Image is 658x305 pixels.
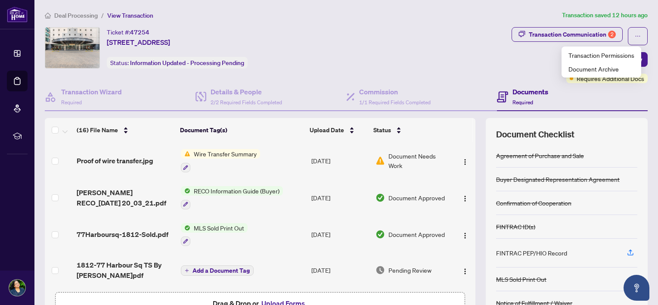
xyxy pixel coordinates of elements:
span: Transaction Permissions [568,50,634,60]
img: Logo [462,232,469,239]
button: Logo [458,154,472,168]
button: Transaction Communication2 [512,27,623,42]
span: Wire Transfer Summary [190,149,260,159]
img: Status Icon [181,223,190,233]
span: Document Archive [568,64,634,74]
span: 77Harboursq-1812-Sold.pdf [77,229,168,240]
img: Logo [462,195,469,202]
div: Buyer Designated Representation Agreement [496,174,620,184]
button: Status IconRECO Information Guide (Buyer) [181,186,283,209]
span: Document Approved [388,193,445,202]
img: IMG-C12113754_1.jpg [45,28,99,68]
button: Status IconMLS Sold Print Out [181,223,248,246]
span: Add a Document Tag [192,268,250,274]
div: Transaction Communication [529,28,616,41]
span: Required [512,99,533,106]
div: 2 [608,31,616,38]
th: Upload Date [306,118,370,142]
img: Logo [462,159,469,165]
img: Logo [462,268,469,275]
div: Agreement of Purchase and Sale [496,151,584,160]
article: Transaction saved 12 hours ago [562,10,648,20]
h4: Transaction Wizard [61,87,122,97]
div: MLS Sold Print Out [496,274,546,284]
button: Open asap [624,275,649,301]
h4: Documents [512,87,548,97]
span: Document Checklist [496,128,574,140]
span: Required [61,99,82,106]
span: plus [185,268,189,273]
div: FINTRAC ID(s) [496,222,535,231]
span: Proof of wire transfer.jpg [77,156,153,166]
h4: Details & People [211,87,282,97]
span: RECO Information Guide (Buyer) [190,186,283,196]
span: Deal Processing [54,12,98,19]
th: Document Tag(s) [177,118,306,142]
img: logo [7,6,28,22]
span: ellipsis [635,33,641,39]
td: [DATE] [308,179,372,216]
span: MLS Sold Print Out [190,223,248,233]
span: Document Needs Work [388,151,449,170]
div: Status: [107,57,248,68]
span: Document Approved [388,230,445,239]
td: [DATE] [308,216,372,253]
button: Add a Document Tag [181,265,254,276]
span: Upload Date [310,125,344,135]
th: (16) File Name [73,118,177,142]
img: Document Status [376,193,385,202]
span: [PERSON_NAME] RECO_[DATE] 20_03_21.pdf [77,187,174,208]
img: Document Status [376,156,385,165]
img: Profile Icon [9,280,25,296]
img: Status Icon [181,149,190,159]
td: [DATE] [308,253,372,287]
th: Status [370,118,450,142]
img: Status Icon [181,186,190,196]
div: Confirmation of Cooperation [496,198,571,208]
span: (16) File Name [77,125,118,135]
h4: Commission [359,87,431,97]
span: Requires Additional Docs [577,74,644,83]
button: Logo [458,227,472,241]
span: 2/2 Required Fields Completed [211,99,282,106]
span: 47254 [130,28,149,36]
span: Pending Review [388,265,431,275]
span: View Transaction [107,12,153,19]
span: Information Updated - Processing Pending [130,59,244,67]
span: [STREET_ADDRESS] [107,37,170,47]
div: Ticket #: [107,27,149,37]
span: 1/1 Required Fields Completed [359,99,431,106]
td: [DATE] [308,142,372,179]
span: 1812-77 Harbour Sq TS By [PERSON_NAME]pdf [77,260,174,280]
button: Logo [458,191,472,205]
span: home [45,12,51,19]
img: Document Status [376,230,385,239]
button: Logo [458,263,472,277]
img: Document Status [376,265,385,275]
span: Status [373,125,391,135]
li: / [101,10,104,20]
button: Status IconWire Transfer Summary [181,149,260,172]
div: FINTRAC PEP/HIO Record [496,248,567,258]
